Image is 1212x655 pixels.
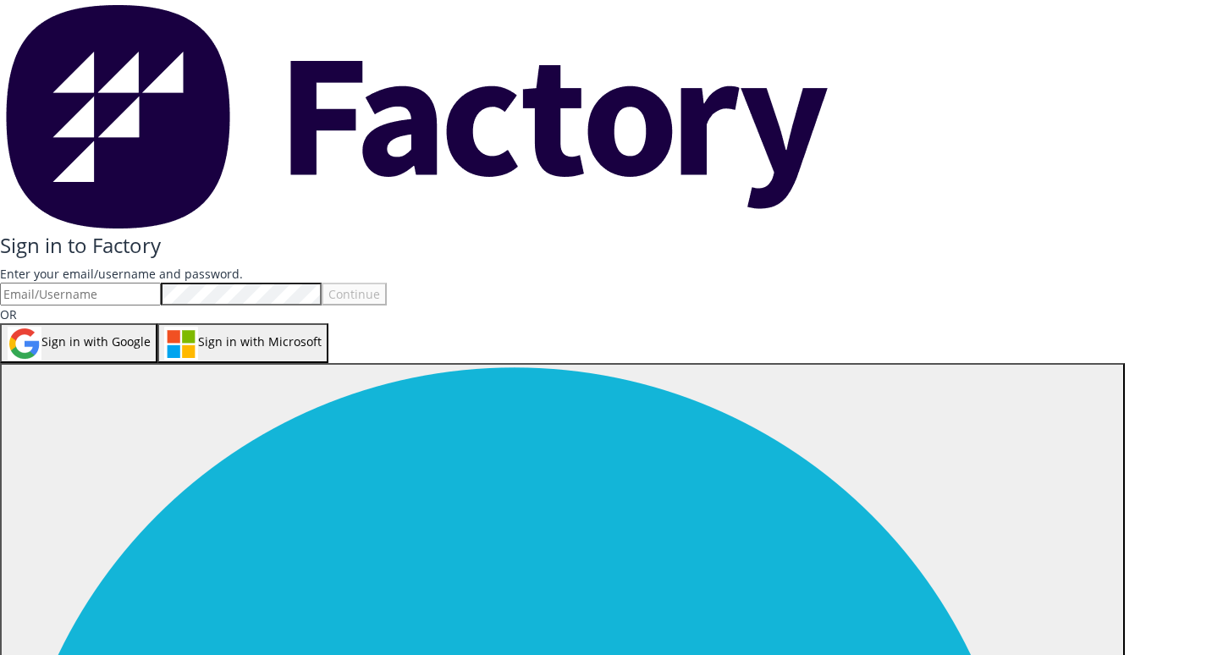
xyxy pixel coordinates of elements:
button: Continue [322,283,387,305]
span: Sign in with Microsoft [198,333,322,350]
img: Google Sign in [7,326,41,361]
img: Microsoft Sign in [164,326,198,361]
span: Sign in with Google [41,333,151,350]
button: Microsoft Sign inSign in with Microsoft [157,323,328,363]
